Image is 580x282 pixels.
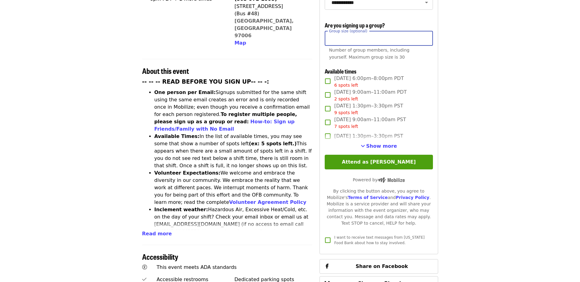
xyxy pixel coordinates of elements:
span: Group size (optional) [329,29,367,33]
strong: Inclement weather: [154,207,208,212]
span: This event meets ADA standards [157,264,237,270]
button: Map [235,39,246,47]
strong: To register multiple people, please sign up as a group or read: [154,111,297,125]
span: 6 spots left [334,83,358,88]
strong: Volunteer Expectations: [154,170,221,176]
span: Are you signing up a group? [325,21,385,29]
button: Read more [142,230,172,237]
a: Privacy Policy [396,195,429,200]
span: Share on Facebook [356,263,408,269]
img: Powered by Mobilize [378,177,405,183]
span: 9 spots left [334,110,358,115]
strong: (ex: 5 spots left.) [249,141,297,146]
span: Powered by [353,177,405,182]
li: Signups submitted for the same shift using the same email creates an error and is only recorded o... [154,89,312,133]
button: See more timeslots [361,143,397,150]
a: How-to: Sign up Friends/Family with No Email [154,119,295,132]
strong: -- -- -- READ BEFORE YOU SIGN UP-- -- -: [142,78,269,85]
li: In the list of available times, you may see some that show a number of spots left This appears wh... [154,133,312,169]
span: About this event [142,65,189,76]
div: [STREET_ADDRESS] [235,3,307,10]
li: We welcome and embrace the diversity in our community. We embrace the reality that we work at dif... [154,169,312,206]
strong: Available Times: [154,133,200,139]
span: Accessibility [142,251,178,262]
span: Map [235,40,246,46]
span: [DATE] 1:30pm–3:30pm PST [334,102,403,116]
span: [DATE] 9:00am–11:00am PDT [334,89,407,102]
span: Read more [142,231,172,237]
span: [DATE] 6:00pm–8:00pm PDT [334,75,404,89]
span: Show more [366,143,397,149]
span: 2 spots left [334,96,358,101]
button: Attend as [PERSON_NAME] [325,155,433,169]
span: Number of group members, including yourself. Maximum group size is 30 [329,48,409,60]
div: (Bus #48) [235,10,307,17]
span: [DATE] 1:30pm–3:30pm PST [334,132,403,140]
a: [GEOGRAPHIC_DATA], [GEOGRAPHIC_DATA] 97006 [235,18,294,38]
span: Available times [325,67,356,75]
button: Share on Facebook [320,259,438,274]
div: By clicking the button above, you agree to Mobilize's and . Mobilize is a service provider and wi... [325,188,433,226]
span: I want to receive text messages from [US_STATE] Food Bank about how to stay involved. [334,235,424,245]
span: 7 spots left [334,124,358,129]
a: Volunteer Agreement Policy [229,199,306,205]
a: Terms of Service [348,195,388,200]
i: universal-access icon [142,264,147,270]
li: Hazardous Air, Excessive Heat/Cold, etc. on the day of your shift? Check your email inbox or emai... [154,206,312,243]
strong: One person per Email: [154,89,216,95]
span: [DATE] 9:00am–11:00am PST [334,116,406,130]
input: [object Object] [325,31,433,46]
